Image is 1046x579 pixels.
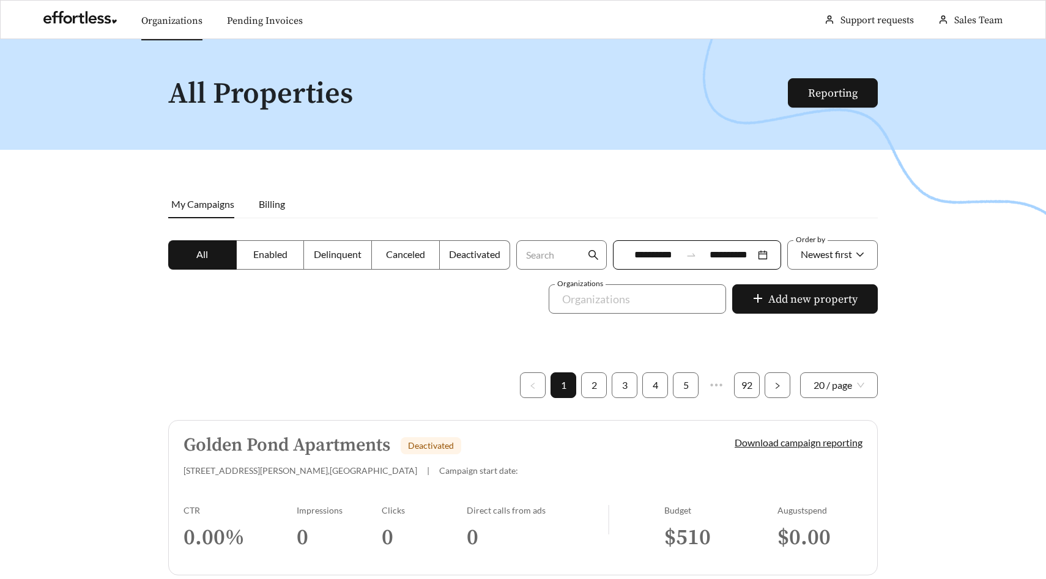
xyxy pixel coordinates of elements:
[588,249,599,260] span: search
[734,372,760,398] li: 92
[814,373,864,397] span: 20 / page
[408,440,454,451] span: Deactivated
[297,524,382,551] h3: 0
[184,435,390,455] h5: Golden Pond Apartments
[551,373,576,397] a: 1
[673,372,699,398] li: 5
[427,465,429,476] span: |
[184,524,297,551] h3: 0.00 %
[732,284,878,314] button: plusAdd new property
[467,505,608,515] div: Direct calls from ads
[664,505,777,515] div: Budget
[196,248,208,260] span: All
[686,249,697,260] span: to
[608,505,609,534] img: line
[752,293,763,306] span: plus
[168,78,789,111] h1: All Properties
[765,372,790,398] button: right
[439,465,518,476] span: Campaign start date:
[777,524,862,551] h3: $ 0.00
[582,373,606,397] a: 2
[703,372,729,398] span: •••
[227,15,303,27] a: Pending Invoices
[768,291,858,308] span: Add new property
[184,505,297,515] div: CTR
[171,198,234,210] span: My Campaigns
[612,373,637,397] a: 3
[735,373,759,397] a: 92
[774,382,781,389] span: right
[141,15,202,27] a: Organizations
[314,248,362,260] span: Delinquent
[673,373,698,397] a: 5
[840,14,914,26] a: Support requests
[529,382,536,389] span: left
[184,465,417,476] span: [STREET_ADDRESS][PERSON_NAME] , [GEOGRAPHIC_DATA]
[777,505,862,515] div: August spend
[520,372,546,398] li: Previous Page
[765,372,790,398] li: Next Page
[467,524,608,551] h3: 0
[581,372,607,398] li: 2
[664,524,777,551] h3: $ 510
[449,248,500,260] span: Deactivated
[703,372,729,398] li: Next 5 Pages
[168,420,878,575] a: Golden Pond ApartmentsDeactivated[STREET_ADDRESS][PERSON_NAME],[GEOGRAPHIC_DATA]|Campaign start d...
[643,373,667,397] a: 4
[788,78,878,108] button: Reporting
[386,248,425,260] span: Canceled
[808,86,858,100] a: Reporting
[520,372,546,398] button: left
[382,524,467,551] h3: 0
[259,198,285,210] span: Billing
[642,372,668,398] li: 4
[735,437,862,448] a: Download campaign reporting
[954,14,1003,26] span: Sales Team
[801,248,852,260] span: Newest first
[612,372,637,398] li: 3
[382,505,467,515] div: Clicks
[800,372,878,398] div: Page Size
[253,248,287,260] span: Enabled
[686,249,697,260] span: swap-right
[297,505,382,515] div: Impressions
[551,372,576,398] li: 1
